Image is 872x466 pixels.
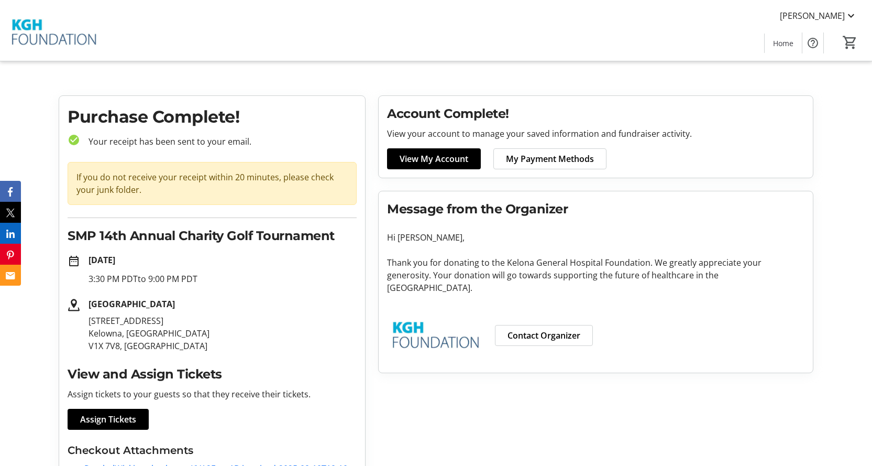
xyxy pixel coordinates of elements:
mat-icon: check_circle [68,134,80,146]
p: Your receipt has been sent to your email. [80,135,357,148]
a: My Payment Methods [493,148,606,169]
span: Contact Organizer [507,329,580,342]
p: Hi [PERSON_NAME], [387,231,804,244]
strong: [DATE] [89,254,115,266]
p: 3:30 PM PDT to 9:00 PM PDT [89,273,357,285]
span: My Payment Methods [506,153,594,165]
button: [PERSON_NAME] [771,7,866,24]
span: View My Account [400,153,468,165]
img: Kelowna General Hospital Foundation - UBC Southern Medical Program's Logo [6,4,100,57]
h3: Checkout Attachments [68,442,357,458]
p: View your account to manage your saved information and fundraiser activity. [387,127,804,140]
div: If you do not receive your receipt within 20 minutes, please check your junk folder. [68,162,357,205]
h1: Purchase Complete! [68,104,357,129]
h2: SMP 14th Annual Charity Golf Tournament [68,226,357,245]
h2: View and Assign Tickets [68,365,357,384]
h2: Message from the Organizer [387,200,804,219]
p: [STREET_ADDRESS] Kelowna, [GEOGRAPHIC_DATA] V1X 7V8, [GEOGRAPHIC_DATA] [89,315,357,352]
p: Thank you for donating to the Kelona General Hospital Foundation. We greatly appreciate your gene... [387,256,804,294]
button: Cart [841,33,859,52]
img: Kelowna General Hospital Foundation - UBC Southern Medical Program logo [387,307,482,360]
a: View My Account [387,148,481,169]
span: Home [773,38,793,49]
span: Assign Tickets [80,413,136,426]
h2: Account Complete! [387,104,804,123]
p: Assign tickets to your guests so that they receive their tickets. [68,388,357,400]
mat-icon: date_range [68,255,80,267]
a: Home [765,34,802,53]
span: [PERSON_NAME] [780,9,845,22]
a: Assign Tickets [68,409,149,430]
a: Contact Organizer [495,325,593,346]
strong: [GEOGRAPHIC_DATA] [89,298,175,310]
button: Help [802,32,823,53]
